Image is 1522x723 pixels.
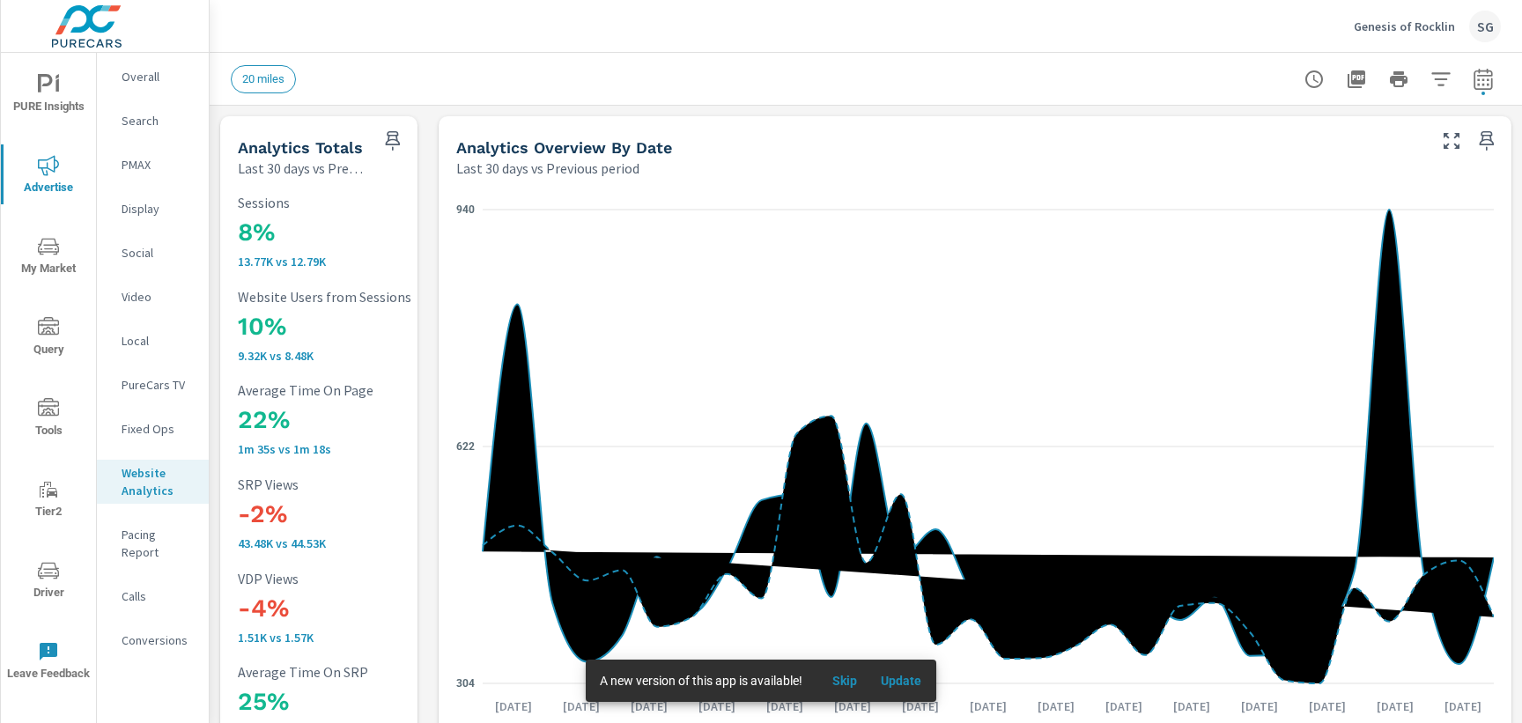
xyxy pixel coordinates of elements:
p: SRP Views [238,476,470,492]
button: Apply Filters [1423,62,1459,97]
span: Tier2 [6,479,91,522]
span: PURE Insights [6,74,91,117]
button: Print Report [1381,62,1416,97]
p: [DATE] [483,697,544,715]
p: Display [122,200,195,218]
p: 43,476 vs 44,530 [238,536,470,550]
button: "Export Report to PDF" [1339,62,1374,97]
div: Pacing Report [97,521,209,565]
h5: Analytics Totals [238,138,363,157]
p: Average Time On Page [238,382,470,398]
p: [DATE] [1297,697,1358,715]
text: 622 [456,440,475,453]
p: Local [122,332,195,350]
p: VDP Views [238,571,470,587]
h5: Analytics Overview By Date [456,138,672,157]
p: Social [122,244,195,262]
p: Sessions [238,195,470,210]
button: Make Fullscreen [1437,127,1466,155]
p: [DATE] [890,697,951,715]
p: Calls [122,587,195,605]
p: 13,765 vs 12,787 [238,255,470,269]
p: PMAX [122,156,195,173]
div: nav menu [1,53,96,701]
div: Overall [97,63,209,90]
span: Tools [6,398,91,441]
p: [DATE] [822,697,883,715]
p: Genesis of Rocklin [1354,18,1455,34]
span: Skip [824,673,866,689]
p: Fixed Ops [122,420,195,438]
h3: 25% [238,687,470,717]
div: Social [97,240,209,266]
p: Average Time On SRP [238,664,470,680]
div: Conversions [97,627,209,653]
p: [DATE] [1093,697,1155,715]
p: [DATE] [1161,697,1223,715]
p: Video [122,288,195,306]
p: [DATE] [1229,697,1290,715]
div: Video [97,284,209,310]
p: PureCars TV [122,376,195,394]
span: Update [880,673,922,689]
button: Skip [816,667,873,695]
button: Select Date Range [1466,62,1501,97]
p: [DATE] [1025,697,1087,715]
span: A new version of this app is available! [600,674,802,688]
span: Save this to your personalized report [379,127,407,155]
div: Website Analytics [97,460,209,504]
p: Website Users from Sessions [238,289,470,305]
div: SG [1469,11,1501,42]
span: Query [6,317,91,360]
div: Calls [97,583,209,609]
span: My Market [6,236,91,279]
p: [DATE] [618,697,680,715]
h3: 8% [238,218,470,247]
div: Search [97,107,209,134]
h3: -4% [238,594,470,623]
span: Save this to your personalized report [1473,127,1501,155]
p: [DATE] [1364,697,1426,715]
p: [DATE] [1432,697,1494,715]
h3: 10% [238,312,470,342]
span: Leave Feedback [6,641,91,684]
h3: 22% [238,405,470,435]
p: Website Analytics [122,464,195,499]
p: Overall [122,68,195,85]
p: [DATE] [957,697,1019,715]
p: Last 30 days vs Previous period [238,158,365,179]
p: [DATE] [754,697,816,715]
text: 940 [456,203,475,216]
p: 9,322 vs 8,477 [238,349,470,363]
button: Update [873,667,929,695]
div: Local [97,328,209,354]
p: 1,509 vs 1,571 [238,631,470,645]
div: PureCars TV [97,372,209,398]
p: [DATE] [686,697,748,715]
p: Search [122,112,195,129]
span: 20 miles [232,72,295,85]
div: Display [97,196,209,222]
p: [DATE] [550,697,612,715]
div: Fixed Ops [97,416,209,442]
p: Conversions [122,631,195,649]
p: Pacing Report [122,526,195,561]
p: 1m 35s vs 1m 18s [238,442,470,456]
div: PMAX [97,151,209,178]
span: Driver [6,560,91,603]
h3: -2% [238,499,470,529]
p: Last 30 days vs Previous period [456,158,639,179]
span: Advertise [6,155,91,198]
text: 304 [456,677,475,690]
